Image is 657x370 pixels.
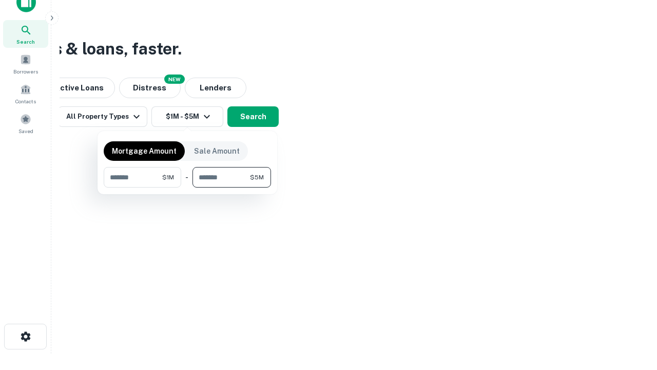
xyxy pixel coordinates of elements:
[194,145,240,157] p: Sale Amount
[162,173,174,182] span: $1M
[250,173,264,182] span: $5M
[606,288,657,337] iframe: Chat Widget
[112,145,177,157] p: Mortgage Amount
[185,167,188,188] div: -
